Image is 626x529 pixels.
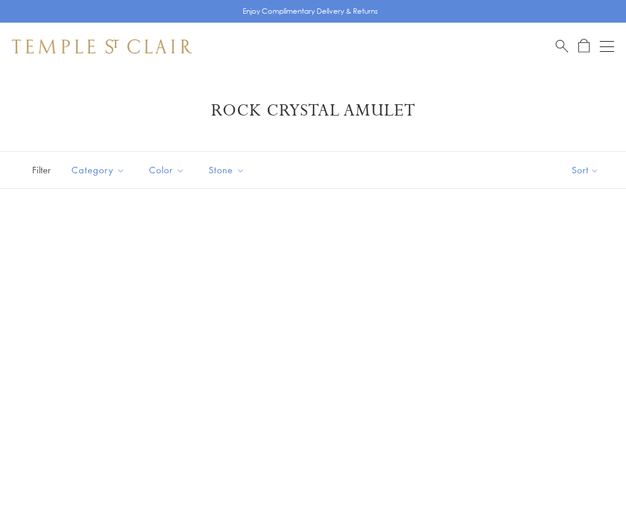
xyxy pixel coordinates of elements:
[545,152,626,188] button: Show sort by
[140,157,194,183] button: Color
[63,157,134,183] button: Category
[556,39,568,54] a: Search
[66,163,134,178] span: Category
[578,39,590,54] a: Open Shopping Bag
[243,5,378,17] p: Enjoy Complimentary Delivery & Returns
[203,163,254,178] span: Stone
[200,157,254,183] button: Stone
[12,39,192,54] img: Temple St. Clair
[30,100,596,122] h1: Rock Crystal Amulet
[600,39,614,54] button: Open navigation
[143,163,194,178] span: Color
